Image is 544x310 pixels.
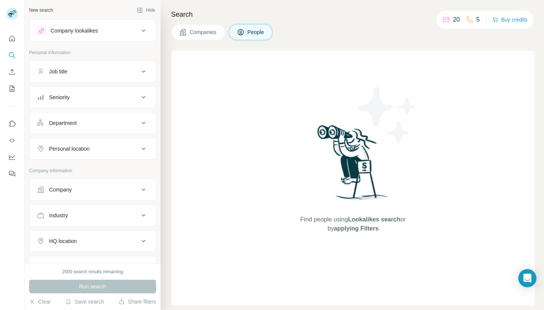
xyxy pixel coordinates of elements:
span: Lookalikes search [348,216,400,223]
button: Use Surfe on LinkedIn [6,117,18,131]
p: Company information [29,167,156,174]
button: Hide [131,5,161,16]
button: Clear [29,298,51,305]
span: Companies [190,28,217,36]
button: Company lookalikes [29,22,156,40]
button: Department [29,114,156,132]
button: Save search [65,298,104,305]
button: Annual revenue ($) [29,258,156,276]
span: applying Filters [334,225,379,232]
div: HQ location [49,237,77,245]
div: Department [49,119,77,127]
p: 20 [453,15,460,24]
span: Find people using or by [292,215,413,233]
button: Buy credits [492,14,527,25]
button: Share filters [119,298,156,305]
div: Industry [49,212,68,219]
button: Feedback [6,167,18,181]
button: Company [29,181,156,199]
p: Personal information [29,49,156,56]
img: Surfe Illustration - Stars [353,81,421,149]
div: Company [49,186,72,193]
button: Industry [29,206,156,224]
button: Enrich CSV [6,65,18,79]
div: Company lookalikes [51,27,98,34]
button: My lists [6,82,18,95]
button: Dashboard [6,150,18,164]
button: Job title [29,62,156,81]
div: Personal location [49,145,90,153]
img: Surfe Illustration - Woman searching with binoculars [314,123,393,207]
span: People [247,28,265,36]
button: Personal location [29,140,156,158]
button: Seniority [29,88,156,106]
button: HQ location [29,232,156,250]
button: Use Surfe API [6,134,18,147]
p: 5 [476,15,480,24]
div: New search [29,7,53,14]
button: Search [6,48,18,62]
div: Open Intercom Messenger [518,269,536,287]
button: Quick start [6,32,18,45]
div: Annual revenue ($) [49,263,94,271]
div: Seniority [49,93,70,101]
div: 2000 search results remaining [62,268,123,275]
h4: Search [171,9,535,20]
div: Job title [49,68,67,75]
